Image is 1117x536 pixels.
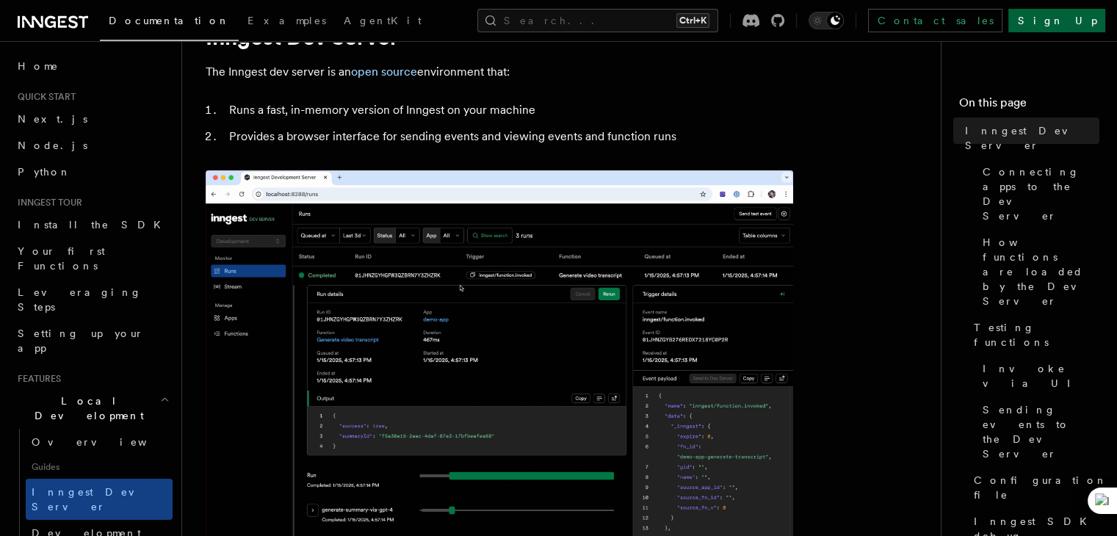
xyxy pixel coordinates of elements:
span: Setting up your app [18,327,144,354]
a: Install the SDK [12,211,173,238]
button: Search...Ctrl+K [477,9,718,32]
span: Features [12,373,61,385]
span: Testing functions [974,320,1099,350]
a: Python [12,159,173,185]
a: Next.js [12,106,173,132]
span: Quick start [12,91,76,103]
a: AgentKit [335,4,430,40]
a: Contact sales [868,9,1002,32]
a: Inngest Dev Server [26,479,173,520]
a: Sending events to the Dev Server [977,396,1099,467]
button: Local Development [12,388,173,429]
a: Leveraging Steps [12,279,173,320]
a: Invoke via UI [977,355,1099,396]
span: Leveraging Steps [18,286,142,313]
a: open source [351,65,417,79]
li: Runs a fast, in-memory version of Inngest on your machine [225,100,793,120]
a: How functions are loaded by the Dev Server [977,229,1099,314]
span: Guides [26,455,173,479]
span: Node.js [18,140,87,151]
span: Inngest Dev Server [965,123,1099,153]
span: Documentation [109,15,230,26]
a: Home [12,53,173,79]
span: Sending events to the Dev Server [983,402,1099,461]
a: Sign Up [1008,9,1105,32]
a: Node.js [12,132,173,159]
a: Overview [26,429,173,455]
span: Install the SDK [18,219,170,231]
a: Setting up your app [12,320,173,361]
span: Local Development [12,394,160,423]
button: Toggle dark mode [809,12,844,29]
span: Connecting apps to the Dev Server [983,164,1099,223]
a: Examples [239,4,335,40]
span: Inngest Dev Server [32,486,157,513]
a: Documentation [100,4,239,41]
span: Inngest tour [12,197,82,209]
a: Configuration file [968,467,1099,508]
h4: On this page [959,94,1099,117]
span: Home [18,59,59,73]
span: AgentKit [344,15,422,26]
a: Testing functions [968,314,1099,355]
a: Your first Functions [12,238,173,279]
span: How functions are loaded by the Dev Server [983,235,1099,308]
span: Python [18,166,71,178]
a: Inngest Dev Server [959,117,1099,159]
span: Invoke via UI [983,361,1099,391]
span: Next.js [18,113,87,125]
kbd: Ctrl+K [676,13,709,28]
span: Overview [32,436,183,448]
span: Configuration file [974,473,1107,502]
span: Your first Functions [18,245,105,272]
p: The Inngest dev server is an environment that: [206,62,793,82]
span: Examples [247,15,326,26]
a: Connecting apps to the Dev Server [977,159,1099,229]
li: Provides a browser interface for sending events and viewing events and function runs [225,126,793,147]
